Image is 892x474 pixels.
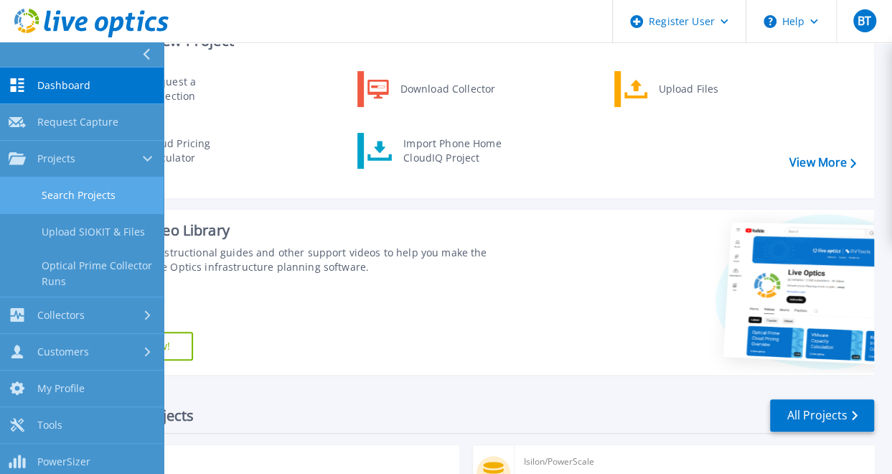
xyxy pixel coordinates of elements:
[84,246,502,274] div: Find tutorials, instructional guides and other support videos to help you make the most of your L...
[37,419,62,432] span: Tools
[393,75,502,103] div: Download Collector
[37,455,90,468] span: PowerSizer
[101,71,248,107] a: Request a Collection
[101,133,248,169] a: Cloud Pricing Calculator
[37,309,85,322] span: Collectors
[37,382,85,395] span: My Profile
[108,454,451,470] span: Optical Prime
[396,136,508,165] div: Import Phone Home CloudIQ Project
[37,152,75,165] span: Projects
[84,221,502,240] div: Support Video Library
[37,116,118,129] span: Request Capture
[858,15,871,27] span: BT
[789,156,856,169] a: View More
[523,454,865,470] span: Isilon/PowerScale
[139,136,245,165] div: Cloud Pricing Calculator
[37,345,89,358] span: Customers
[37,79,90,92] span: Dashboard
[140,75,245,103] div: Request a Collection
[770,399,874,432] a: All Projects
[652,75,758,103] div: Upload Files
[614,71,761,107] a: Upload Files
[357,71,504,107] a: Download Collector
